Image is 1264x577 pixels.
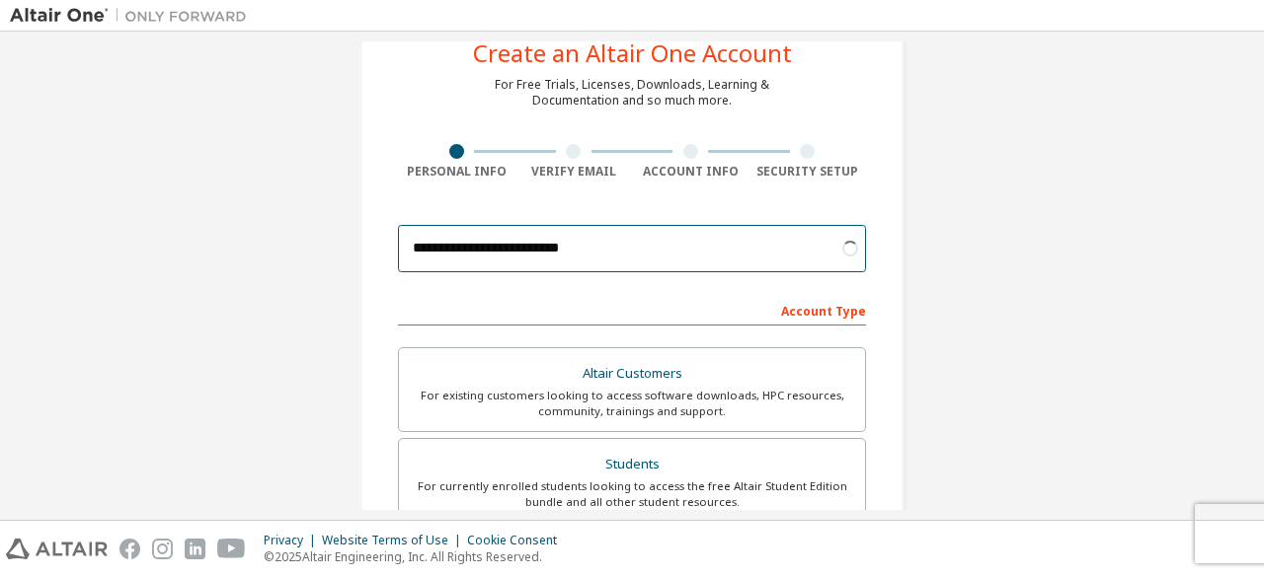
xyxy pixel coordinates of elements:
div: Website Terms of Use [322,533,467,548]
div: Account Info [632,164,750,180]
div: For existing customers looking to access software downloads, HPC resources, community, trainings ... [411,388,853,419]
img: Altair One [10,6,257,26]
img: linkedin.svg [185,539,205,559]
div: For Free Trials, Licenses, Downloads, Learning & Documentation and so much more. [495,77,769,108]
img: instagram.svg [152,539,173,559]
div: Altair Customers [411,360,853,388]
div: Personal Info [398,164,515,180]
img: altair_logo.svg [6,539,108,559]
img: youtube.svg [217,539,246,559]
div: Cookie Consent [467,533,569,548]
div: For currently enrolled students looking to access the free Altair Student Edition bundle and all ... [411,478,853,510]
div: Verify Email [515,164,633,180]
div: Privacy [264,533,322,548]
p: © 2025 Altair Engineering, Inc. All Rights Reserved. [264,548,569,565]
div: Create an Altair One Account [473,41,792,65]
div: Students [411,451,853,478]
div: Account Type [398,294,866,325]
div: Security Setup [750,164,867,180]
img: facebook.svg [119,539,140,559]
